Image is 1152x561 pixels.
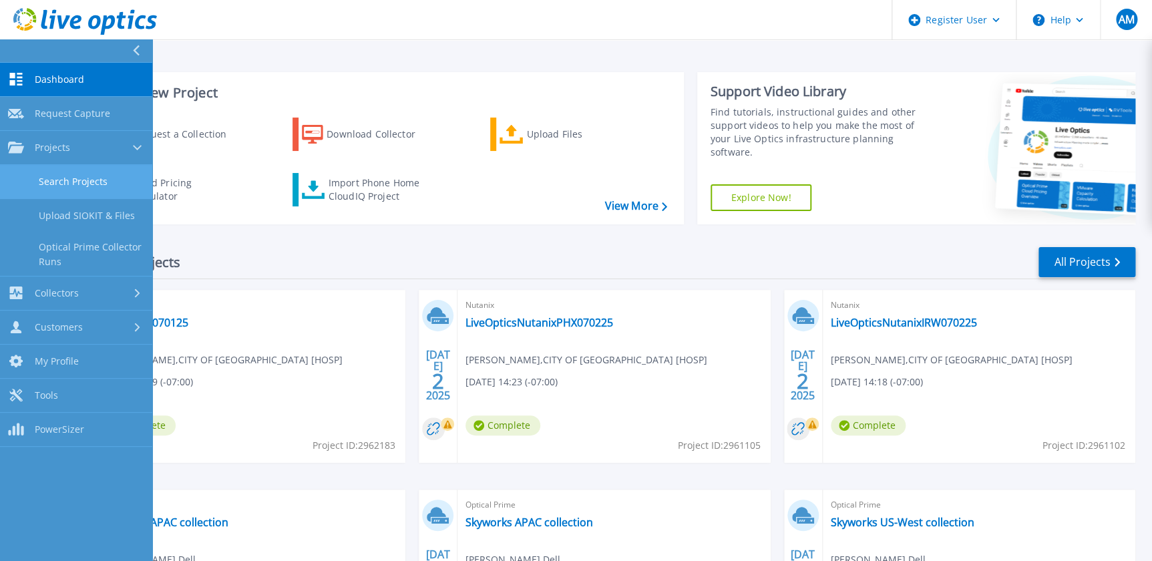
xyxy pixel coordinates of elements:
[711,184,812,211] a: Explore Now!
[831,316,977,329] a: LiveOpticsNutanixIRW070225
[1118,14,1134,25] span: AM
[95,85,666,100] h3: Start a New Project
[293,118,441,151] a: Download Collector
[131,176,238,203] div: Cloud Pricing Calculator
[35,389,58,401] span: Tools
[35,355,79,367] span: My Profile
[797,375,809,387] span: 2
[1042,438,1125,453] span: Project ID: 2961102
[35,287,79,299] span: Collectors
[95,173,244,206] a: Cloud Pricing Calculator
[831,516,974,529] a: Skyworks US-West collection
[35,73,84,85] span: Dashboard
[432,375,444,387] span: 2
[465,375,558,389] span: [DATE] 14:23 (-07:00)
[133,121,240,148] div: Request a Collection
[101,298,397,313] span: Optical Prime
[465,498,762,512] span: Optical Prime
[790,351,815,399] div: [DATE] 2025
[831,298,1127,313] span: Nutanix
[526,121,633,148] div: Upload Files
[329,176,433,203] div: Import Phone Home CloudIQ Project
[35,108,110,120] span: Request Capture
[101,353,343,367] span: [PERSON_NAME] , CITY OF [GEOGRAPHIC_DATA] [HOSP]
[101,498,397,512] span: Optical Prime
[1038,247,1135,277] a: All Projects
[831,498,1127,512] span: Optical Prime
[95,118,244,151] a: Request a Collection
[465,298,762,313] span: Nutanix
[425,351,451,399] div: [DATE] 2025
[465,516,593,529] a: Skyworks APAC collection
[35,423,84,435] span: PowerSizer
[313,438,395,453] span: Project ID: 2962183
[465,415,540,435] span: Complete
[35,321,83,333] span: Customers
[831,375,923,389] span: [DATE] 14:18 (-07:00)
[711,83,932,100] div: Support Video Library
[831,415,906,435] span: Complete
[465,353,707,367] span: [PERSON_NAME] , CITY OF [GEOGRAPHIC_DATA] [HOSP]
[101,516,228,529] a: Skyworks APAC collection
[35,142,70,154] span: Projects
[490,118,639,151] a: Upload Files
[678,438,761,453] span: Project ID: 2961105
[711,106,932,159] div: Find tutorials, instructional guides and other support videos to help you make the most of your L...
[327,121,433,148] div: Download Collector
[465,316,613,329] a: LiveOpticsNutanixPHX070225
[604,200,666,212] a: View More
[831,353,1073,367] span: [PERSON_NAME] , CITY OF [GEOGRAPHIC_DATA] [HOSP]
